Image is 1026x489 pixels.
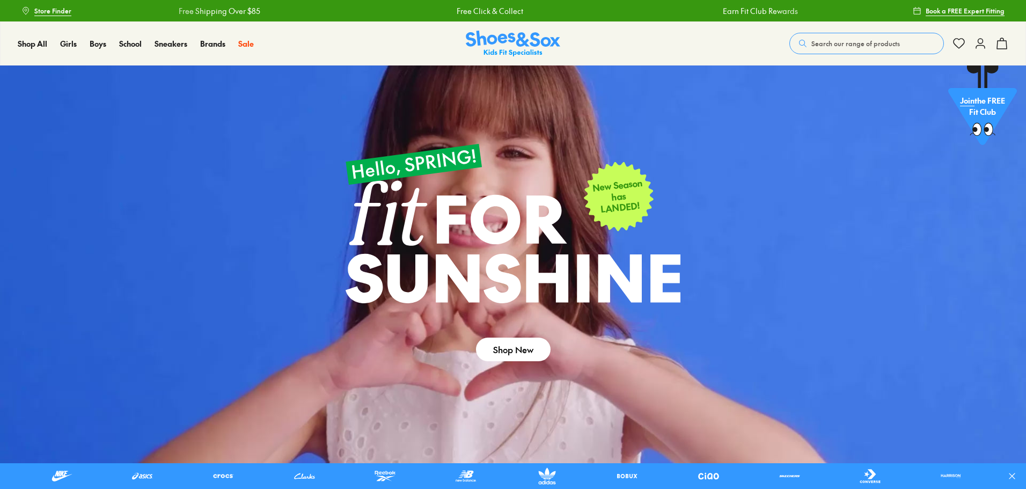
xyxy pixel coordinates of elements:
[722,5,797,17] a: Earn Fit Club Rewards
[789,33,944,54] button: Search our range of products
[913,1,1005,20] a: Book a FREE Expert Fitting
[811,39,900,48] span: Search our range of products
[948,65,1017,151] a: Jointhe FREE Fit Club
[466,31,560,57] img: SNS_Logo_Responsive.svg
[948,86,1017,126] p: the FREE Fit Club
[200,38,225,49] a: Brands
[18,38,47,49] a: Shop All
[119,38,142,49] a: School
[456,5,523,17] a: Free Click & Collect
[34,6,71,16] span: Store Finder
[90,38,106,49] a: Boys
[476,338,551,361] a: Shop New
[960,95,974,106] span: Join
[466,31,560,57] a: Shoes & Sox
[178,5,260,17] a: Free Shipping Over $85
[60,38,77,49] a: Girls
[155,38,187,49] a: Sneakers
[926,6,1005,16] span: Book a FREE Expert Fitting
[21,1,71,20] a: Store Finder
[238,38,254,49] a: Sale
